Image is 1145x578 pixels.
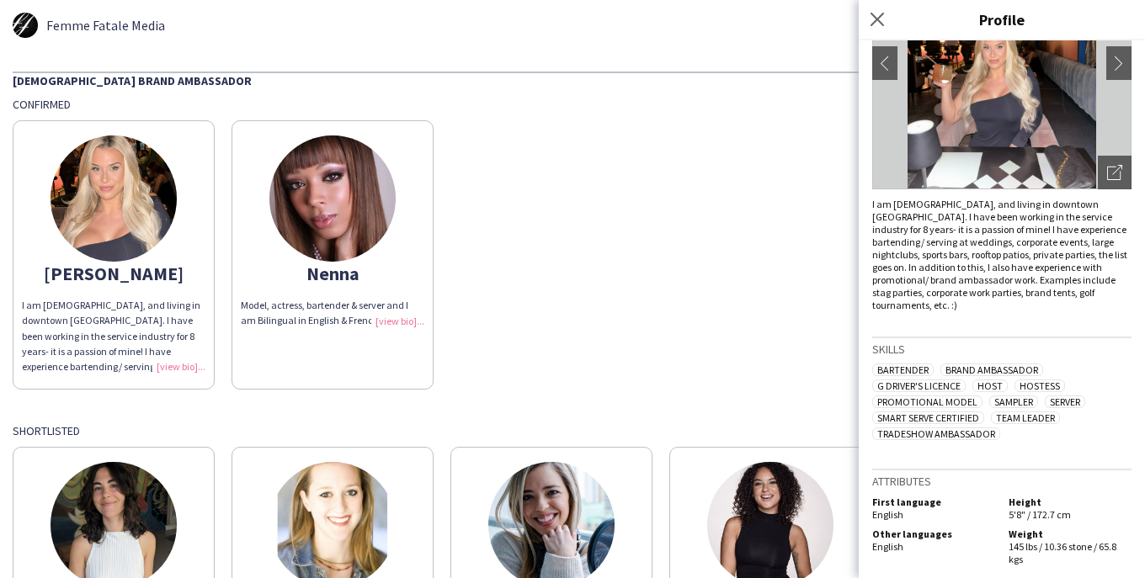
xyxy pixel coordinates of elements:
h3: Profile [859,8,1145,30]
span: Hostess [1015,379,1065,392]
div: [PERSON_NAME] [22,266,205,281]
img: thumb-556df02a-8418-42a2-b32f-057cd1d4ccea.jpg [51,135,177,262]
span: Sampler [989,395,1038,408]
span: English [872,508,903,521]
div: Confirmed [13,97,1132,112]
span: Bartender [872,363,934,376]
h5: First language [872,496,995,508]
span: G Driver's Licence [872,379,966,392]
span: Host [972,379,1008,392]
span: Team Leader [991,411,1060,424]
span: 145 lbs / 10.36 stone / 65.8 kgs [1009,540,1116,565]
div: Shortlisted [13,423,1132,438]
div: Open photos pop-in [1098,156,1132,189]
span: Tradeshow Ambassador [872,427,1000,440]
h5: Height [1009,496,1132,508]
img: thumb-5de695aece78e.jpg [269,135,396,262]
span: Server [1045,395,1085,408]
div: Nenna [241,266,424,281]
span: Brand Ambassador [940,363,1043,376]
span: Smart Serve Certified [872,411,984,424]
span: Femme Fatale Media [46,18,165,33]
div: Model, actress, bartender & server and I am Bilingual in English & French! [241,298,424,328]
span: English [872,540,903,553]
h5: Other languages [872,528,995,540]
img: thumb-5d261e8036265.jpg [13,13,38,38]
h3: Skills [872,342,1132,357]
span: 5'8" / 172.7 cm [1009,508,1071,521]
div: [DEMOGRAPHIC_DATA] Brand Ambassador [13,72,1132,88]
div: I am [DEMOGRAPHIC_DATA], and living in downtown [GEOGRAPHIC_DATA]. I have been working in the ser... [872,198,1132,311]
h5: Weight [1009,528,1132,540]
div: I am [DEMOGRAPHIC_DATA], and living in downtown [GEOGRAPHIC_DATA]. I have been working in the ser... [22,298,205,374]
h3: Attributes [872,474,1132,489]
span: Promotional Model [872,395,983,408]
